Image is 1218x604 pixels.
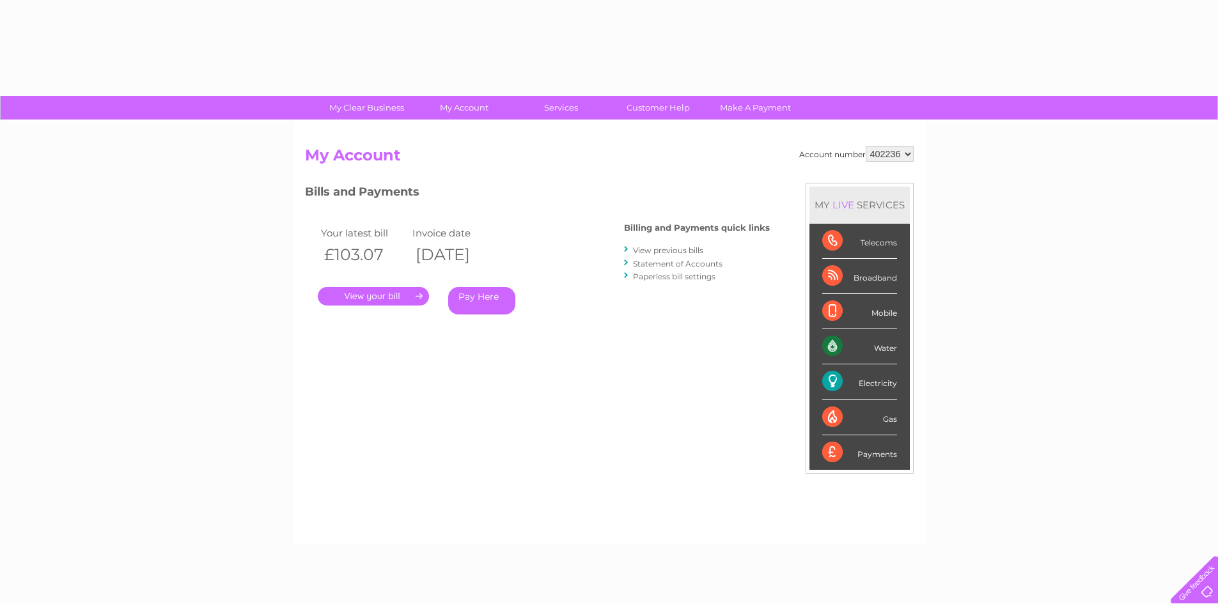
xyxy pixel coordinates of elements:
[822,259,897,294] div: Broadband
[318,224,410,242] td: Your latest bill
[605,96,711,120] a: Customer Help
[822,400,897,435] div: Gas
[822,364,897,399] div: Electricity
[409,224,501,242] td: Invoice date
[633,245,703,255] a: View previous bills
[809,187,910,223] div: MY SERVICES
[318,287,429,306] a: .
[703,96,808,120] a: Make A Payment
[830,199,857,211] div: LIVE
[448,287,515,314] a: Pay Here
[822,224,897,259] div: Telecoms
[409,242,501,268] th: [DATE]
[411,96,517,120] a: My Account
[314,96,419,120] a: My Clear Business
[633,272,715,281] a: Paperless bill settings
[305,183,770,205] h3: Bills and Payments
[822,294,897,329] div: Mobile
[624,223,770,233] h4: Billing and Payments quick links
[318,242,410,268] th: £103.07
[822,435,897,470] div: Payments
[822,329,897,364] div: Water
[799,146,914,162] div: Account number
[508,96,614,120] a: Services
[305,146,914,171] h2: My Account
[633,259,722,268] a: Statement of Accounts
